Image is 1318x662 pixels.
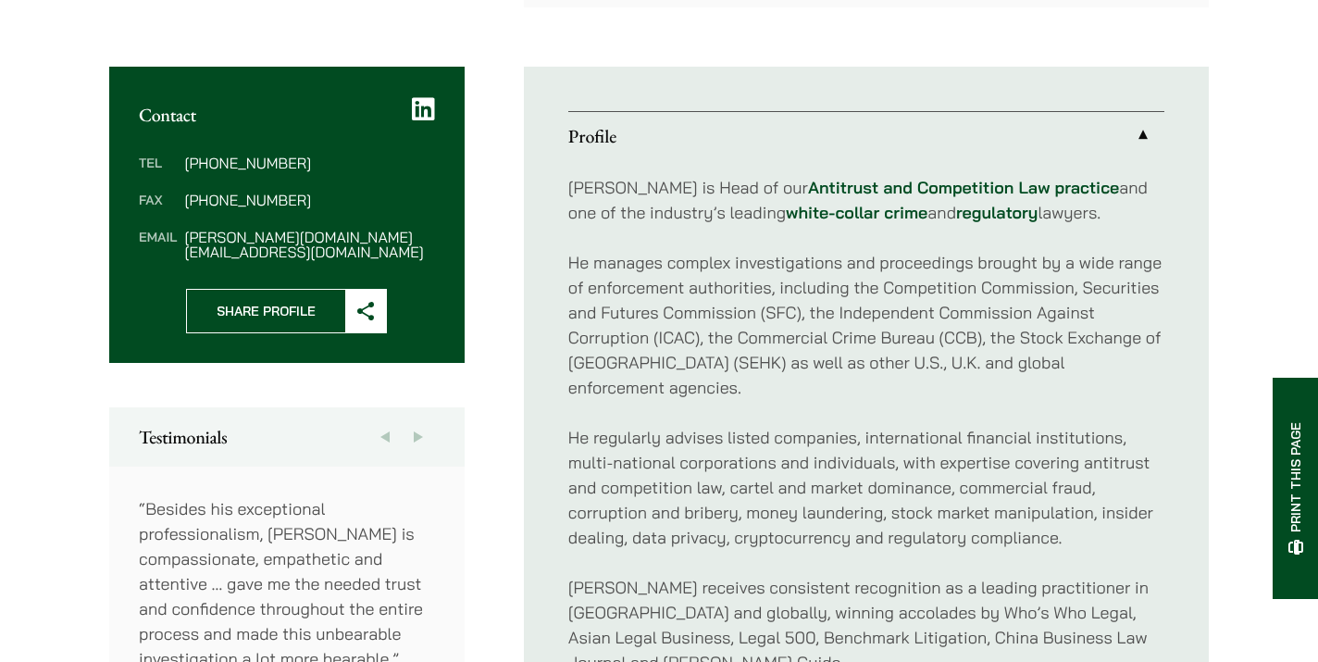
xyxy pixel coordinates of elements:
h2: Testimonials [139,426,435,448]
span: Share Profile [187,290,345,332]
a: white-collar crime [786,202,927,223]
dt: Email [139,230,177,259]
a: Antitrust and Competition Law practice [808,177,1119,198]
p: He manages complex investigations and proceedings brought by a wide range of enforcement authorit... [568,250,1164,400]
dt: Tel [139,156,177,193]
a: Profile [568,112,1164,160]
dt: Fax [139,193,177,230]
dd: [PERSON_NAME][DOMAIN_NAME][EMAIL_ADDRESS][DOMAIN_NAME] [184,230,434,259]
button: Previous [368,407,402,467]
button: Share Profile [186,289,387,333]
p: He regularly advises listed companies, international financial institutions, multi-national corpo... [568,425,1164,550]
a: LinkedIn [412,96,435,122]
h2: Contact [139,104,435,126]
button: Next [402,407,435,467]
dd: [PHONE_NUMBER] [184,156,434,170]
dd: [PHONE_NUMBER] [184,193,434,207]
p: [PERSON_NAME] is Head of our and one of the industry’s leading and lawyers. [568,175,1164,225]
a: regulatory [956,202,1038,223]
